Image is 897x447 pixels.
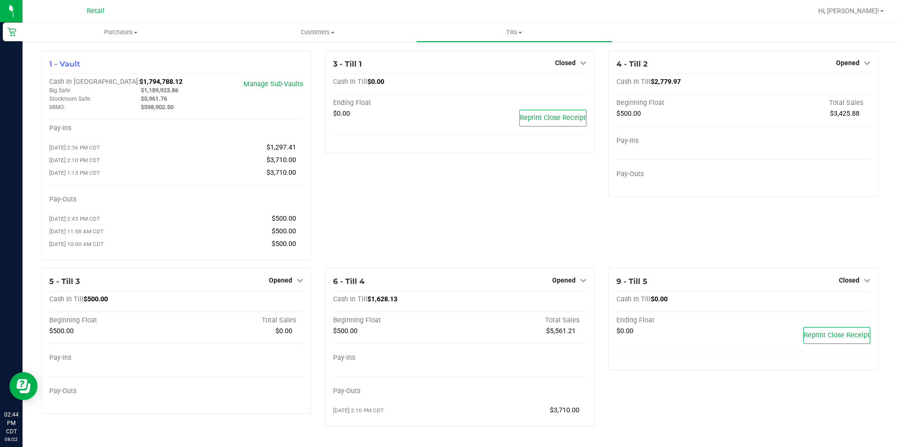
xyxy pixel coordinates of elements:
span: Stockroom Safe: [49,96,91,102]
span: $0.00 [333,110,350,118]
span: $3,710.00 [266,156,296,164]
button: Reprint Close Receipt [803,327,870,344]
span: Cash In Till [333,78,367,86]
span: $2,779.97 [651,78,681,86]
span: $1,297.41 [266,143,296,151]
span: $1,628.13 [367,295,397,303]
span: $0.00 [651,295,668,303]
span: $500.00 [272,240,296,248]
span: Hi, [PERSON_NAME]! [818,7,879,15]
span: [DATE] 10:00 AM CDT [49,241,104,247]
span: [DATE] 1:13 PM CDT [49,170,100,176]
div: Total Sales [460,316,586,325]
span: Closed [839,276,859,284]
span: Cash In Till [616,295,651,303]
span: [DATE] 2:36 PM CDT [49,144,100,151]
span: [DATE] 11:58 AM CDT [49,228,104,235]
span: $598,902.50 [141,104,174,111]
div: Pay-Ins [49,124,176,133]
span: Closed [555,59,576,67]
div: Ending Float [616,316,743,325]
a: Tills [416,22,613,42]
span: [DATE] 2:10 PM CDT [49,157,100,164]
span: Reprint Close Receipt [520,114,586,122]
button: Reprint Close Receipt [519,110,586,127]
span: Purchases [23,28,219,37]
div: Pay-Outs [333,387,460,395]
a: Customers [219,22,416,42]
div: Beginning Float [49,316,176,325]
span: $0.00 [616,327,633,335]
div: Beginning Float [616,99,743,107]
span: Opened [552,276,576,284]
span: 5 - Till 3 [49,277,80,286]
a: Manage Sub-Vaults [243,80,303,88]
a: Purchases [23,22,219,42]
span: $500.00 [49,327,74,335]
span: 6 - Till 4 [333,277,365,286]
span: Customers [220,28,415,37]
div: Total Sales [176,316,303,325]
span: $0.00 [367,78,384,86]
span: $0.00 [275,327,292,335]
span: $500.00 [272,215,296,223]
span: MIMO: [49,104,65,111]
inline-svg: Retail [7,27,16,37]
span: $3,425.88 [830,110,859,118]
div: Beginning Float [333,316,460,325]
div: Pay-Ins [333,354,460,362]
span: Retail [87,7,105,15]
span: Cash In [GEOGRAPHIC_DATA]: [49,78,139,86]
span: $3,710.00 [266,169,296,177]
span: Cash In Till [616,78,651,86]
span: $3,710.00 [550,406,579,414]
span: $5,961.76 [141,95,167,102]
span: 1 - Vault [49,60,80,68]
span: Tills [417,28,612,37]
span: 9 - Till 5 [616,277,647,286]
div: Pay-Outs [49,195,176,204]
iframe: Resource center [9,372,38,400]
span: $1,189,923.86 [141,87,178,94]
div: Pay-Outs [49,387,176,395]
span: $1,794,788.12 [139,78,182,86]
div: Ending Float [333,99,460,107]
span: Big Safe: [49,87,71,94]
span: Opened [269,276,292,284]
span: $500.00 [272,227,296,235]
div: Pay-Ins [49,354,176,362]
span: Cash In Till [333,295,367,303]
span: [DATE] 2:10 PM CDT [333,407,384,414]
span: $5,561.21 [546,327,576,335]
span: Reprint Close Receipt [804,331,870,339]
div: Pay-Ins [616,137,743,145]
span: [DATE] 2:43 PM CDT [49,216,100,222]
div: Total Sales [744,99,870,107]
span: $500.00 [333,327,357,335]
span: Cash In Till [49,295,84,303]
span: 3 - Till 1 [333,60,362,68]
span: Opened [836,59,859,67]
p: 08/22 [4,436,18,443]
span: $500.00 [616,110,641,118]
span: $500.00 [84,295,108,303]
span: 4 - Till 2 [616,60,647,68]
div: Pay-Outs [616,170,743,179]
p: 02:44 PM CDT [4,410,18,436]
